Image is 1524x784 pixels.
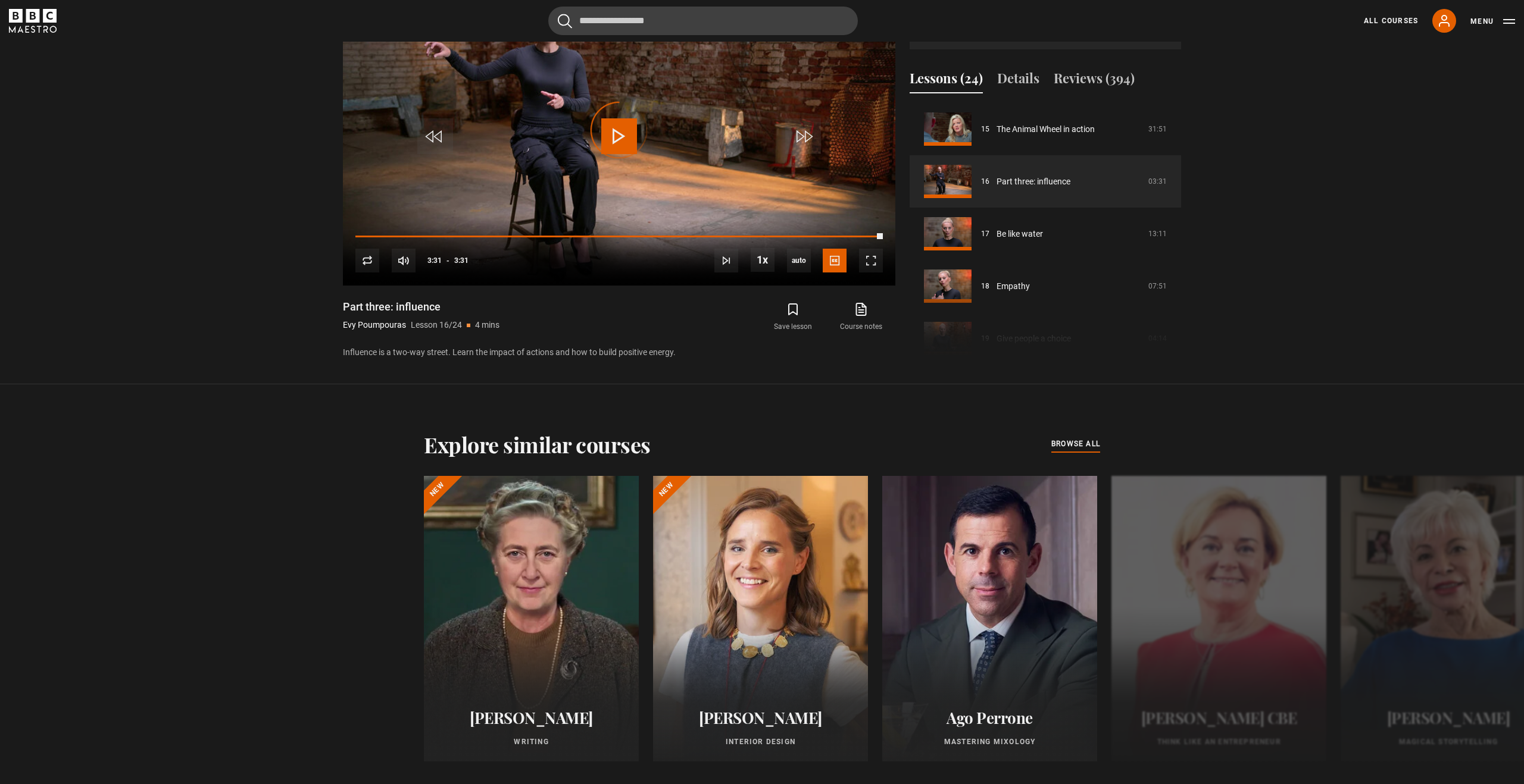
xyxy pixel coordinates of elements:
button: Reviews (394) [1054,68,1135,93]
a: Empathy [997,280,1030,293]
span: 3:31 [454,250,469,271]
span: - [446,256,449,265]
button: Details [997,68,1039,93]
a: browse all [1051,438,1100,451]
button: Next Lesson [714,249,738,272]
input: Search [548,7,858,35]
button: Submit the search query [558,14,572,29]
p: Writing [438,736,624,747]
a: [PERSON_NAME] CBE Think Like an Entrepreneur [1111,476,1326,761]
h1: Part three: influence [343,300,499,314]
button: Captions [823,249,847,272]
div: Progress Bar [355,236,883,238]
h2: [PERSON_NAME] CBE [1126,708,1312,727]
p: Lesson 16/24 [411,319,462,331]
button: Save lesson [759,300,827,334]
button: Mute [392,249,416,272]
button: Lessons (24) [910,68,983,93]
a: Course notes [827,300,895,334]
button: Toggle navigation [1470,15,1515,27]
h2: [PERSON_NAME] [438,708,624,727]
a: Part three: influence [997,175,1070,188]
button: Playback Rate [751,248,775,272]
div: Current quality: 720p [787,249,811,272]
a: All Courses [1364,15,1418,26]
p: Influence is a two-way street. Learn the impact of actions and how to build positive energy. [343,346,895,359]
p: 4 mins [475,319,499,331]
span: browse all [1051,438,1100,450]
a: Be like water [997,228,1043,240]
a: The Animal Wheel in action [997,123,1095,136]
button: Fullscreen [859,249,883,272]
p: Think Like an Entrepreneur [1126,736,1312,747]
a: [PERSON_NAME] Interior Design New [653,476,868,761]
p: Evy Poumpouras [343,319,406,331]
a: Ago Perrone Mastering Mixology [882,476,1097,761]
span: auto [787,249,811,272]
p: Mastering Mixology [897,736,1083,747]
span: 3:31 [427,250,442,271]
p: Interior Design [667,736,854,747]
h2: [PERSON_NAME] [667,708,854,727]
button: Replay [355,249,379,272]
a: [PERSON_NAME] Writing New [424,476,639,761]
svg: BBC Maestro [9,9,57,33]
h2: Ago Perrone [897,708,1083,727]
h2: Explore similar courses [424,432,651,457]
